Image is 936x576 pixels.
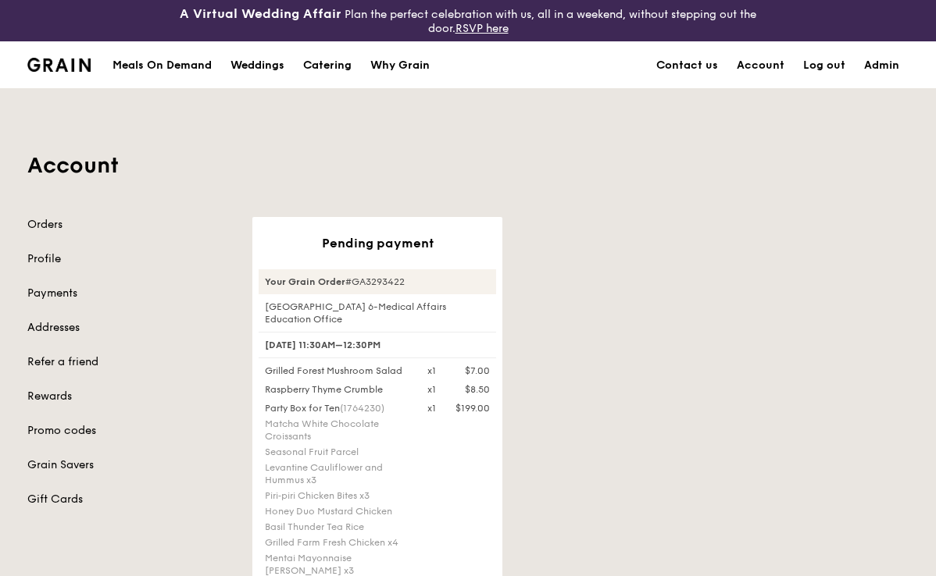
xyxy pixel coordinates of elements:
[465,383,490,396] div: $8.50
[27,41,91,87] a: GrainGrain
[27,492,234,507] a: Gift Cards
[427,402,436,414] div: x1
[265,536,409,549] div: Grilled Farm Fresh Chicken x4
[27,423,234,439] a: Promo codes
[455,402,490,414] div: $199.00
[855,42,909,89] a: Admin
[180,6,341,22] h3: A Virtual Wedding Affair
[727,42,794,89] a: Account
[265,418,409,443] div: Matcha White Chocolate Croissants
[27,217,234,233] a: Orders
[427,364,436,377] div: x1
[265,446,409,458] div: Seasonal Fruit Parcel
[221,42,294,89] a: Weddings
[455,22,509,35] a: RSVP here
[255,383,418,396] div: Raspberry Thyme Crumble
[265,489,409,502] div: Piri‑piri Chicken Bites x3
[27,251,234,267] a: Profile
[465,364,490,377] div: $7.00
[294,42,361,89] a: Catering
[647,42,727,89] a: Contact us
[265,402,409,414] div: Party Box for Ten
[27,457,234,473] a: Grain Savers
[255,364,418,377] div: Grilled Forest Mushroom Salad
[265,276,345,287] strong: Your Grain Order
[27,58,91,72] img: Grain
[230,42,284,89] div: Weddings
[303,42,352,89] div: Catering
[265,521,409,533] div: Basil Thunder Tea Rice
[259,236,496,251] div: Pending payment
[259,332,496,358] div: [DATE] 11:30AM–12:30PM
[259,300,496,325] div: [GEOGRAPHIC_DATA] 6-Medical Affairs Education Office
[113,42,212,89] div: Meals On Demand
[27,320,234,336] a: Addresses
[794,42,855,89] a: Log out
[156,6,781,35] div: Plan the perfect celebration with us, all in a weekend, without stepping out the door.
[427,383,436,396] div: x1
[361,42,439,89] a: Why Grain
[27,354,234,370] a: Refer a friend
[265,461,409,486] div: Levantine Cauliflower and Hummus x3
[259,269,496,294] div: #GA3293422
[27,151,909,180] h1: Account
[370,42,430,89] div: Why Grain
[340,403,384,414] span: (1764230)
[265,505,409,517] div: Honey Duo Mustard Chicken
[27,286,234,301] a: Payments
[27,389,234,404] a: Rewards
